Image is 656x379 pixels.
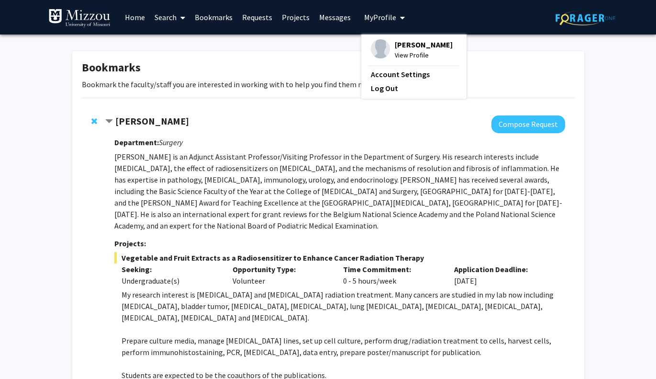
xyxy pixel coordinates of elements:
[114,151,565,231] p: [PERSON_NAME] is an Adjunct Assistant Professor/Visiting Professor in the Department of Surgery. ...
[454,264,551,275] p: Application Deadline:
[556,11,615,25] img: ForagerOne Logo
[336,264,447,287] div: 0 - 5 hours/week
[122,290,554,322] span: My research interest is [MEDICAL_DATA] and [MEDICAL_DATA] radiation treatment. Many cancers are s...
[395,50,453,60] span: View Profile
[115,115,189,127] strong: [PERSON_NAME]
[237,0,277,34] a: Requests
[105,118,113,126] span: Contract Yujiang Fang Bookmark
[114,239,146,248] strong: Projects:
[114,138,159,147] strong: Department:
[150,0,190,34] a: Search
[277,0,314,34] a: Projects
[371,82,457,94] a: Log Out
[395,39,453,50] span: [PERSON_NAME]
[371,39,453,60] div: Profile Picture[PERSON_NAME]View Profile
[7,336,41,372] iframe: Chat
[120,0,150,34] a: Home
[314,0,356,34] a: Messages
[190,0,237,34] a: Bookmarks
[371,39,390,58] img: Profile Picture
[82,61,575,75] h1: Bookmarks
[48,9,111,28] img: University of Missouri Logo
[114,252,565,264] span: Vegetable and Fruit Extracts as a Radiosensitizer to Enhance Cancer Radiation Therapy
[343,264,440,275] p: Time Commitment:
[371,69,457,80] a: Account Settings
[225,264,336,287] div: Volunteer
[122,275,218,287] div: Undergraduate(s)
[364,12,396,22] span: My Profile
[122,264,218,275] p: Seeking:
[122,336,551,357] span: Prepare culture media, manage [MEDICAL_DATA] lines, set up cell culture, perform drug/radiation t...
[447,264,558,287] div: [DATE]
[82,79,575,90] p: Bookmark the faculty/staff you are interested in working with to help you find them more easily l...
[159,138,183,147] i: Surgery
[491,115,565,133] button: Compose Request to Yujiang Fang
[91,117,97,125] span: Remove Yujiang Fang from bookmarks
[233,264,329,275] p: Opportunity Type:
